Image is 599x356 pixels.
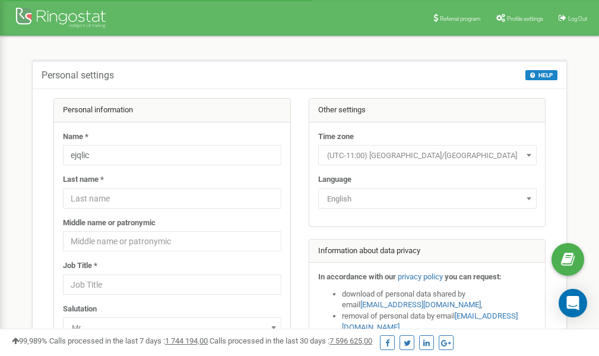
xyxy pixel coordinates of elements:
label: Middle name or patronymic [63,218,156,229]
label: Name * [63,131,88,143]
span: Referral program [440,15,481,22]
input: Middle name or patronymic [63,231,281,251]
strong: In accordance with our [318,272,396,281]
strong: you can request: [445,272,502,281]
a: [EMAIL_ADDRESS][DOMAIN_NAME] [360,300,481,309]
span: (UTC-11:00) Pacific/Midway [318,145,537,165]
u: 7 596 625,00 [329,336,372,345]
a: privacy policy [398,272,443,281]
button: HELP [525,70,557,80]
input: Last name [63,188,281,209]
label: Salutation [63,304,97,315]
div: Personal information [54,99,290,122]
h5: Personal settings [42,70,114,81]
span: English [318,188,537,209]
input: Job Title [63,275,281,295]
label: Time zone [318,131,354,143]
span: 99,989% [12,336,47,345]
label: Language [318,174,351,185]
span: Log Out [568,15,587,22]
li: download of personal data shared by email , [342,289,537,311]
span: English [322,191,533,207]
label: Last name * [63,174,104,185]
div: Information about data privacy [309,240,546,263]
li: removal of personal data by email , [342,311,537,333]
span: Mr. [67,320,277,336]
input: Name [63,145,281,165]
div: Other settings [309,99,546,122]
span: Mr. [63,317,281,338]
span: (UTC-11:00) Pacific/Midway [322,147,533,164]
u: 1 744 194,00 [165,336,208,345]
span: Calls processed in the last 7 days : [49,336,208,345]
span: Profile settings [507,15,543,22]
span: Calls processed in the last 30 days : [210,336,372,345]
div: Open Intercom Messenger [559,289,587,317]
label: Job Title * [63,260,97,272]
